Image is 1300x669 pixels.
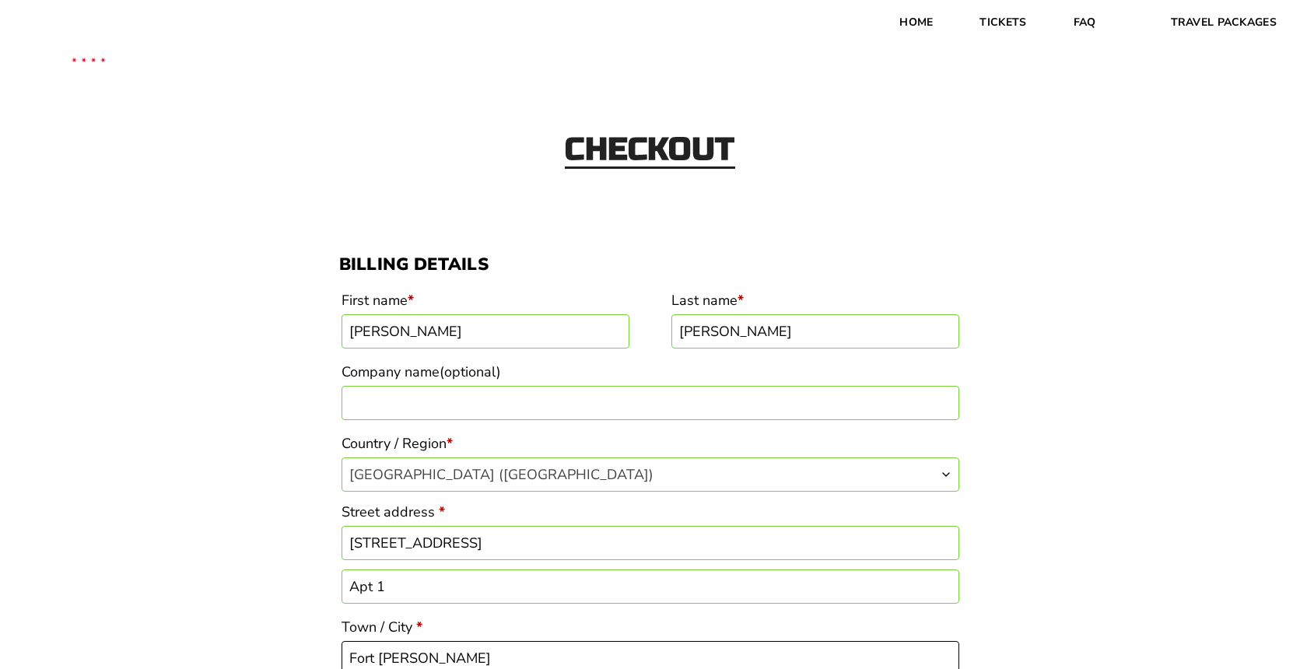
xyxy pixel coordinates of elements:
label: Company name [342,358,959,386]
span: (optional) [440,363,501,381]
label: First name [342,286,629,314]
label: Country / Region [342,429,959,457]
span: Country / Region [342,457,959,492]
label: Last name [671,286,959,314]
span: United States (US) [342,458,958,491]
h2: Checkout [565,134,735,169]
input: Apartment, suite, unit, etc. (optional) [342,569,959,604]
label: Street address [342,498,959,526]
img: CBS Sports Thanksgiving Classic [47,16,131,100]
label: Town / City [342,613,959,641]
h3: Billing details [339,254,962,275]
input: House number and street name [342,526,959,560]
